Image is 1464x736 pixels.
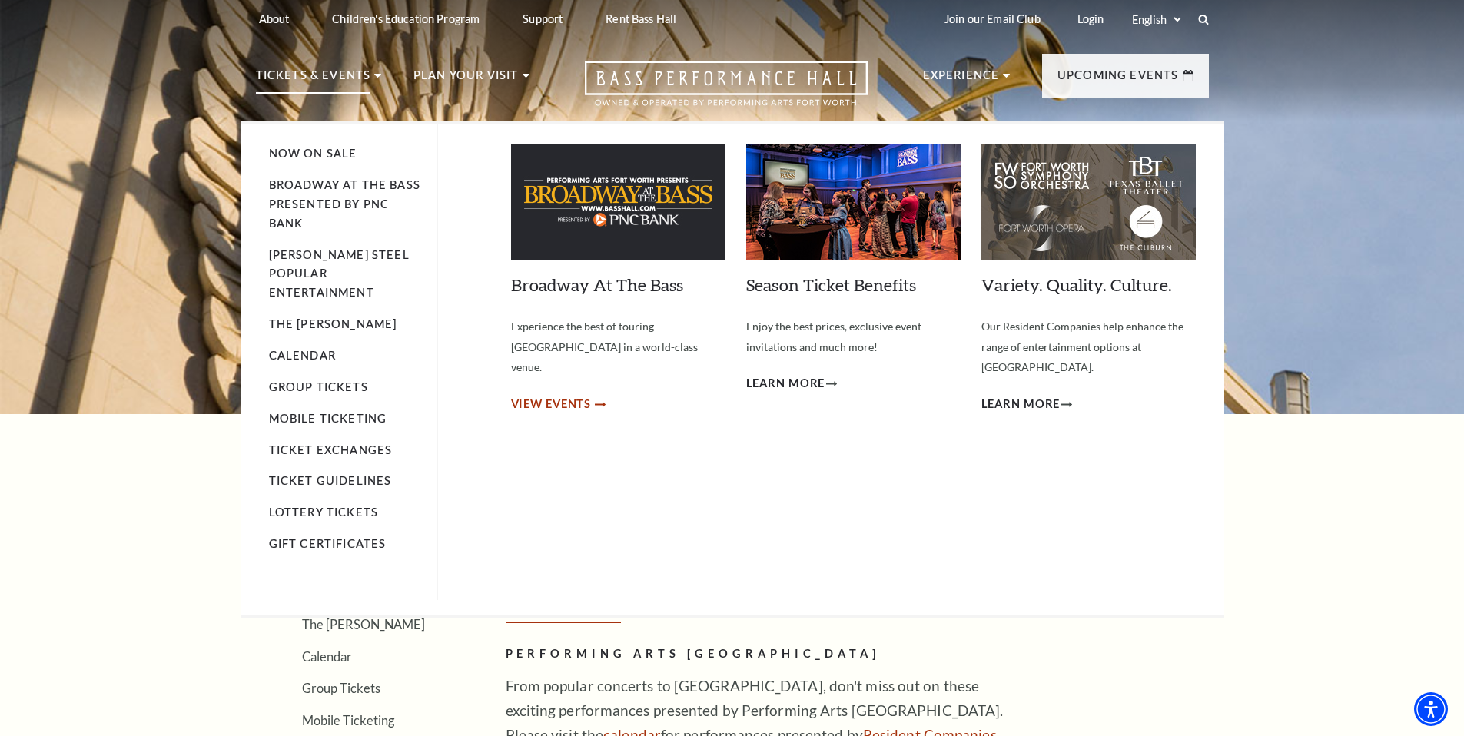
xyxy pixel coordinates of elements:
[1129,12,1183,27] select: Select:
[746,274,916,295] a: Season Ticket Benefits
[511,144,725,260] img: Broadway At The Bass
[981,395,1061,414] span: Learn More
[269,443,393,456] a: Ticket Exchanges
[981,144,1196,260] img: Variety. Quality. Culture.
[511,274,683,295] a: Broadway At The Bass
[269,537,387,550] a: Gift Certificates
[511,317,725,378] p: Experience the best of touring [GEOGRAPHIC_DATA] in a world-class venue.
[1057,66,1179,94] p: Upcoming Events
[1414,692,1448,726] div: Accessibility Menu
[256,66,371,94] p: Tickets & Events
[302,617,425,632] a: The [PERSON_NAME]
[413,66,519,94] p: Plan Your Visit
[746,317,961,357] p: Enjoy the best prices, exclusive event invitations and much more!
[269,248,410,300] a: [PERSON_NAME] Steel Popular Entertainment
[269,178,420,230] a: Broadway At The Bass presented by PNC Bank
[269,506,379,519] a: Lottery Tickets
[511,395,604,414] a: View Events
[302,649,352,664] a: Calendar
[746,374,838,393] a: Learn More Season Ticket Benefits
[523,12,563,25] p: Support
[302,681,380,695] a: Group Tickets
[269,317,397,330] a: The [PERSON_NAME]
[332,12,480,25] p: Children's Education Program
[981,395,1073,414] a: Learn More Variety. Quality. Culture.
[269,474,392,487] a: Ticket Guidelines
[746,374,825,393] span: Learn More
[981,274,1172,295] a: Variety. Quality. Culture.
[746,144,961,260] img: Season Ticket Benefits
[269,349,336,362] a: Calendar
[981,317,1196,378] p: Our Resident Companies help enhance the range of entertainment options at [GEOGRAPHIC_DATA].
[923,66,1000,94] p: Experience
[529,61,923,121] a: Open this option
[302,713,394,728] a: Mobile Ticketing
[269,380,368,393] a: Group Tickets
[259,12,290,25] p: About
[506,645,1005,664] h2: Performing Arts [GEOGRAPHIC_DATA]
[606,12,676,25] p: Rent Bass Hall
[269,147,357,160] a: Now On Sale
[269,412,387,425] a: Mobile Ticketing
[511,395,592,414] span: View Events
